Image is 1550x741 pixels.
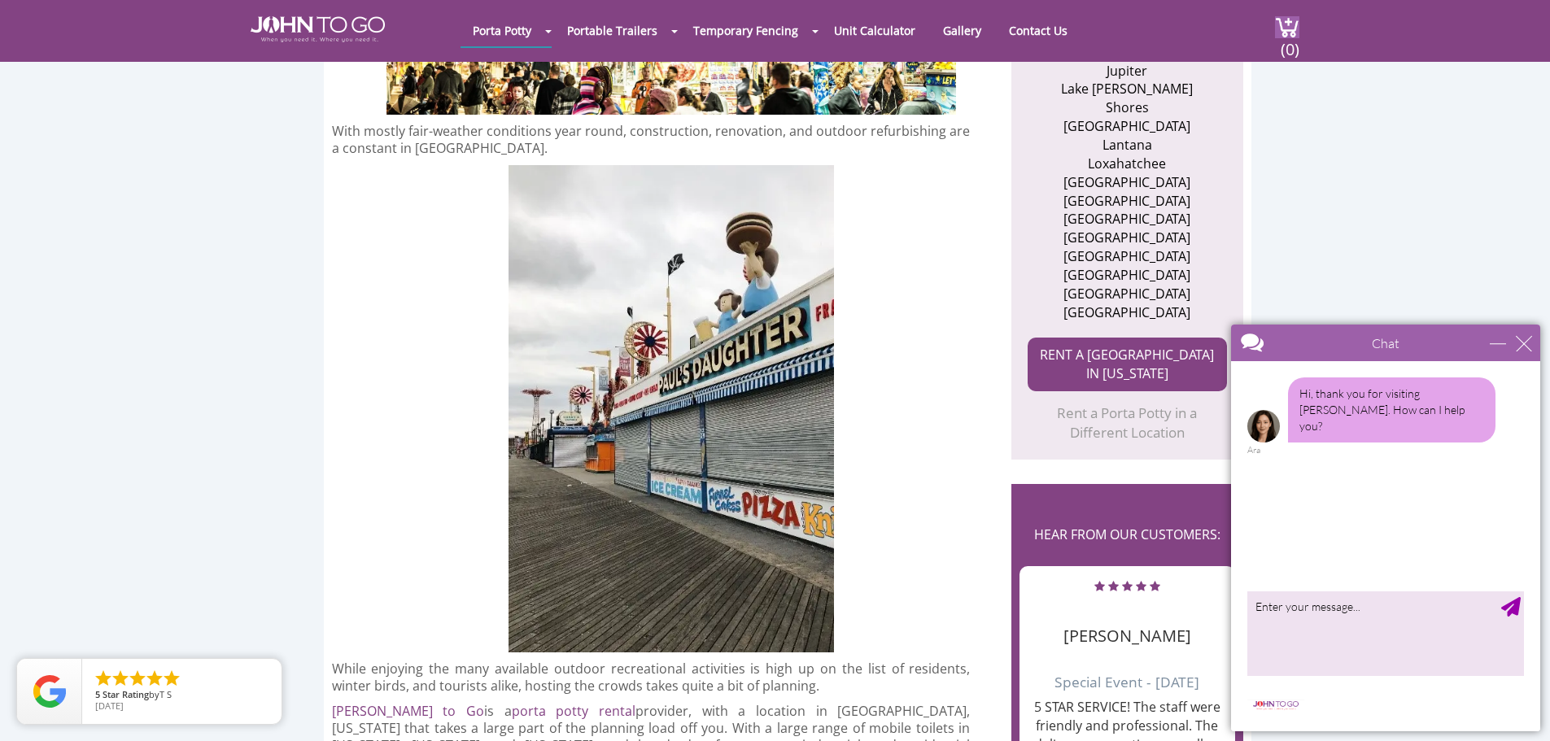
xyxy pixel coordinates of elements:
img: cart a [1275,16,1299,38]
a: Portable Trailers [555,15,670,46]
li: Lake [PERSON_NAME] Shores [1048,80,1207,117]
li:  [94,669,113,688]
span: 5 [95,688,100,700]
li:  [128,669,147,688]
p: While enjoying the many available outdoor recreational activities is high up on the list of resid... [332,660,971,695]
a: Gallery [931,15,993,46]
img: JOHN to go [251,16,385,42]
span: Star Rating [103,688,149,700]
li: [GEOGRAPHIC_DATA] [1048,247,1207,266]
a: porta potty rental [512,702,635,720]
li: Lantana [1048,136,1207,155]
a: Porta Potty [461,15,544,46]
li: [GEOGRAPHIC_DATA] [1048,210,1207,229]
span: (0) [1280,25,1299,60]
li: [GEOGRAPHIC_DATA] [1048,229,1207,247]
h4: [PERSON_NAME] [1028,603,1227,645]
a: Contact Us [997,15,1080,46]
a: Unit Calculator [822,15,928,46]
li: Loxahatchee [1048,155,1207,173]
li: [GEOGRAPHIC_DATA] [1048,303,1207,322]
li: [GEOGRAPHIC_DATA] [1048,173,1207,192]
a: Rent a Porta Potty in a Different Location [1057,403,1197,442]
h2: HEAR FROM OUR CUSTOMERS: [1020,508,1235,559]
li: [GEOGRAPHIC_DATA] [1048,192,1207,211]
a: Temporary Fencing [681,15,810,46]
img: Outdoor carnival games [509,165,834,652]
li: [GEOGRAPHIC_DATA] [1048,117,1207,136]
iframe: Live Chat Box [1221,315,1550,741]
a: [PERSON_NAME] to Go [332,702,484,720]
span: [DATE] [95,700,124,712]
span: by [95,690,269,701]
li:  [111,669,130,688]
a: RENT A [GEOGRAPHIC_DATA] IN [US_STATE] [1028,338,1227,391]
li: [GEOGRAPHIC_DATA] [1048,266,1207,285]
li: [GEOGRAPHIC_DATA] [1048,285,1207,303]
span: T S [159,688,172,700]
p: With mostly fair-weather conditions year round, construction, renovation, and outdoor refurbishin... [332,123,971,157]
h6: Special Event - [DATE] [1028,653,1227,690]
li: Jupiter [1048,62,1207,81]
img: Review Rating [33,675,66,708]
li:  [145,669,164,688]
li:  [162,669,181,688]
